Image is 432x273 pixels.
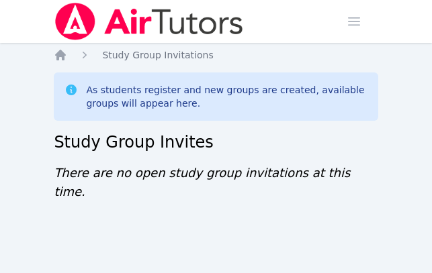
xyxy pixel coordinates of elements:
[54,3,244,40] img: Air Tutors
[102,50,213,60] span: Study Group Invitations
[86,83,367,110] div: As students register and new groups are created, available groups will appear here.
[54,48,378,62] nav: Breadcrumb
[102,48,213,62] a: Study Group Invitations
[54,166,350,199] span: There are no open study group invitations at this time.
[54,131,378,153] h2: Study Group Invites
